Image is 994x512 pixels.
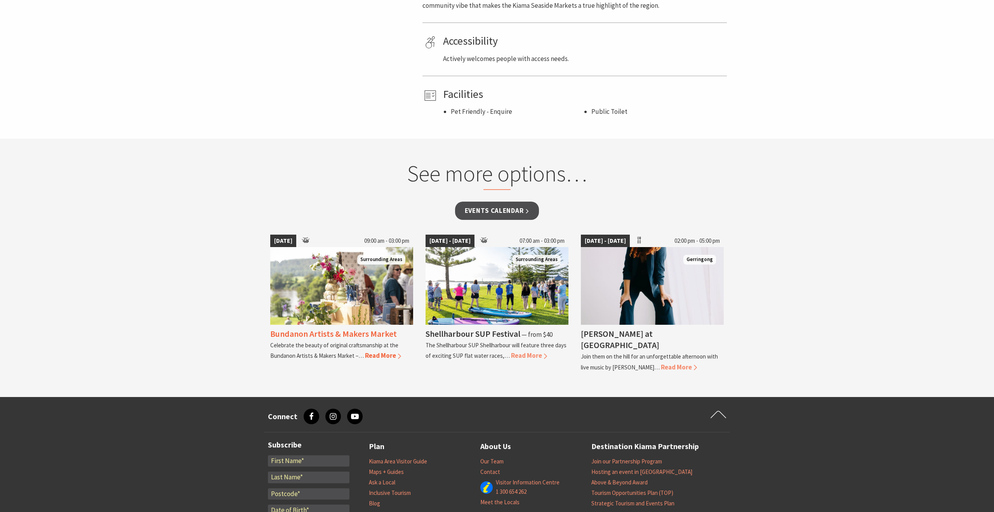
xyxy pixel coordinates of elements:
a: Tourism Opportunities Plan (TOP) [591,489,673,497]
h3: Connect [268,412,297,421]
a: Our Team [480,458,504,465]
input: Postcode* [268,488,349,500]
span: Gerringong [683,255,716,265]
a: Kiama Area Visitor Guide [369,458,427,465]
a: Visitor Information Centre [496,479,560,486]
h4: Facilities [443,88,724,101]
a: Events Calendar [455,202,539,220]
span: Surrounding Areas [513,255,561,265]
a: [DATE] - [DATE] 07:00 am - 03:00 pm Jodie Edwards Welcome to Country Surrounding Areas Shellharbo... [426,235,568,372]
h3: Subscribe [268,440,349,449]
span: ⁠— from $40 [521,330,553,339]
a: [DATE] - [DATE] 02:00 pm - 05:00 pm Kay Proudlove Gerringong [PERSON_NAME] at [GEOGRAPHIC_DATA] J... [581,235,724,372]
a: Strategic Tourism and Events Plan [591,500,674,507]
p: Actively welcomes people with access needs. [443,54,724,64]
a: Contact [480,468,500,476]
a: Destination Kiama Partnership [591,440,699,453]
span: Read More [365,351,401,360]
li: Public Toilet [591,106,724,117]
a: [DATE] 09:00 am - 03:00 pm A seleciton of ceramic goods are placed on a table outdoor with river ... [270,235,413,372]
span: [DATE] - [DATE] [581,235,630,247]
span: Read More [511,351,547,360]
p: Join them on the hill for an unforgettable afternoon with live music by [PERSON_NAME]… [581,353,718,371]
a: Meet the Locals [480,498,520,506]
span: Read More [661,363,697,371]
input: First Name* [268,455,349,467]
p: Celebrate the beauty of original craftsmanship at the Bundanon Artists & Makers Market –… [270,341,398,359]
h2: See more options… [349,160,645,190]
h4: Accessibility [443,35,724,48]
a: Ask a Local [369,479,395,486]
span: [DATE] [270,235,296,247]
a: Hosting an event in [GEOGRAPHIC_DATA] [591,468,692,476]
h4: Bundanon Artists & Makers Market [270,328,397,339]
span: 07:00 am - 03:00 pm [516,235,568,247]
a: Join our Partnership Program [591,458,662,465]
img: Jodie Edwards Welcome to Country [426,247,568,325]
span: 02:00 pm - 05:00 pm [671,235,724,247]
a: Blog [369,500,380,507]
button: Click to Favourite Bundanon Artists & Makers Market [267,246,292,273]
h4: [PERSON_NAME] at [GEOGRAPHIC_DATA] [581,328,659,350]
span: [DATE] - [DATE] [426,235,474,247]
a: About Us [480,440,511,453]
a: 1 300 654 262 [496,488,527,496]
img: A seleciton of ceramic goods are placed on a table outdoor with river views behind [270,247,413,325]
p: The Shellharbour SUP Shellharbour will feature three days of exciting SUP flat water races,… [426,341,567,359]
a: Inclusive Tourism [369,489,411,497]
h4: Shellharbour SUP Festival [426,328,520,339]
li: Pet Friendly - Enquire [451,106,584,117]
img: Kay Proudlove [581,247,724,325]
a: Maps + Guides [369,468,404,476]
a: Above & Beyond Award [591,479,648,486]
input: Last Name* [268,472,349,483]
span: 09:00 am - 03:00 pm [360,235,413,247]
span: Surrounding Areas [357,255,405,265]
a: Plan [369,440,384,453]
